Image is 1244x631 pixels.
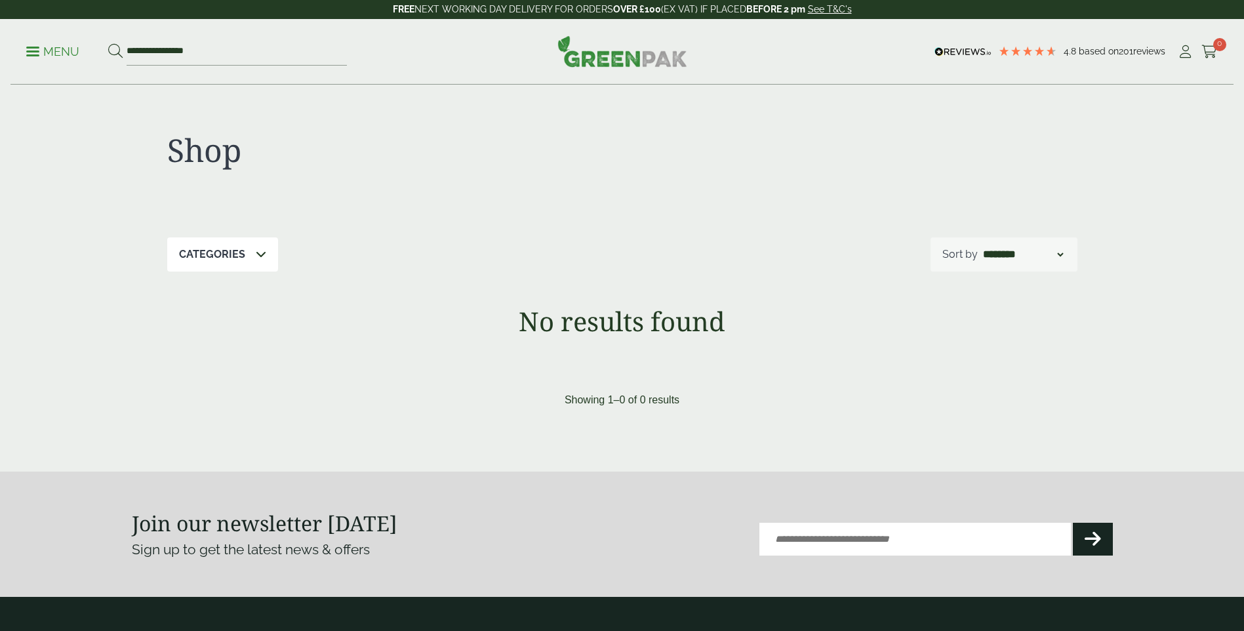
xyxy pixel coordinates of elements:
[1064,46,1079,56] span: 4.8
[565,392,679,408] p: Showing 1–0 of 0 results
[942,247,978,262] p: Sort by
[1079,46,1119,56] span: Based on
[557,35,687,67] img: GreenPak Supplies
[1177,45,1194,58] i: My Account
[393,4,414,14] strong: FREE
[26,44,79,57] a: Menu
[26,44,79,60] p: Menu
[179,247,245,262] p: Categories
[613,4,661,14] strong: OVER £100
[167,131,622,169] h1: Shop
[998,45,1057,57] div: 4.79 Stars
[1213,38,1226,51] span: 0
[980,247,1066,262] select: Shop order
[1119,46,1133,56] span: 201
[1201,42,1218,62] a: 0
[132,306,1113,337] h1: No results found
[1133,46,1165,56] span: reviews
[934,47,992,56] img: REVIEWS.io
[746,4,805,14] strong: BEFORE 2 pm
[1201,45,1218,58] i: Cart
[132,539,573,560] p: Sign up to get the latest news & offers
[132,509,397,537] strong: Join our newsletter [DATE]
[808,4,852,14] a: See T&C's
